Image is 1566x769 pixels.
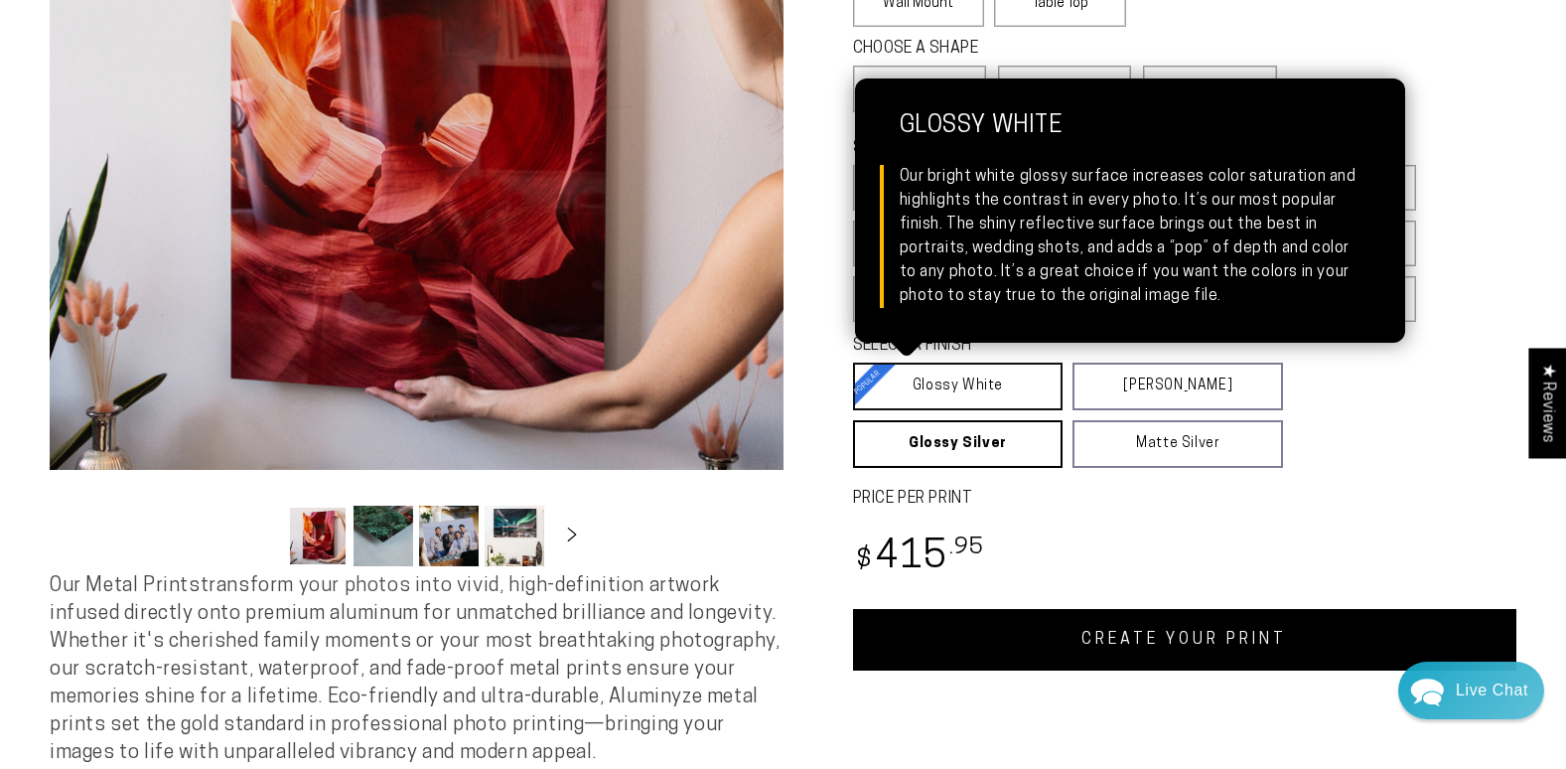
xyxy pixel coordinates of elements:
a: Glossy Silver [853,420,1064,468]
legend: SELECT A FINISH [853,335,1235,358]
bdi: 415 [853,538,985,577]
label: 20x40 [853,276,959,322]
legend: SELECT A SIZE [853,137,1243,160]
label: 10x20 [853,221,959,266]
button: Load image 4 in gallery view [485,506,544,566]
a: Matte Silver [1072,420,1283,468]
a: [PERSON_NAME] [1072,363,1283,410]
button: Load image 2 in gallery view [354,506,413,566]
sup: .95 [949,537,985,559]
label: 5x7 [853,165,959,211]
a: Glossy White [853,363,1064,410]
span: Square [1038,77,1092,100]
span: Our Metal Prints transform your photos into vivid, high-definition artwork infused directly onto ... [50,576,781,763]
a: CREATE YOUR PRINT [853,609,1517,671]
div: Click to open Judge.me floating reviews tab [1528,348,1566,458]
button: Load image 3 in gallery view [419,506,479,566]
span: Rectangle [880,77,959,100]
div: Contact Us Directly [1456,662,1528,719]
legend: CHOOSE A SHAPE [853,38,1111,61]
span: $ [856,547,873,574]
div: Our bright white glossy surface increases color saturation and highlights the contrast in every p... [900,165,1360,308]
strong: Glossy White [900,113,1360,165]
button: Load image 1 in gallery view [288,506,348,566]
div: Chat widget toggle [1398,662,1544,719]
label: PRICE PER PRINT [853,488,1517,511]
button: Slide left [238,515,282,558]
button: Slide right [550,515,594,558]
